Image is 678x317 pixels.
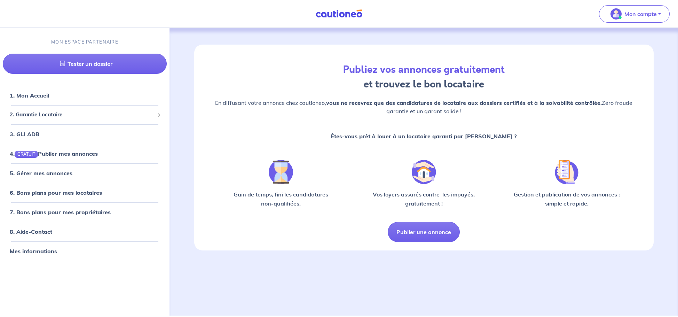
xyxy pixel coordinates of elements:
strong: Publiez vos annonces gratuitement [343,63,505,77]
button: illu_account_valid_menu.svgMon compte [599,5,670,23]
img: Cautioneo [313,9,365,18]
a: 8. Aide-Contact [10,228,52,235]
img: illu_hourglass.svg [269,160,293,184]
div: 5. Gérer mes annonces [3,166,167,180]
div: Mes informations [3,244,167,258]
h3: et trouvez le bon locataire [210,79,638,91]
a: 4.GRATUITPublier mes annonces [10,150,98,157]
div: 3. GLI ADB [3,127,167,141]
p: MON ESPACE PARTENAIRE [51,39,118,45]
img: illu_protection.svg [412,160,436,184]
a: 7. Bons plans pour mes propriétaires [10,209,111,216]
span: 2. Garantie Locataire [10,111,155,119]
div: 8. Aide-Contact [3,225,167,239]
div: 4.GRATUITPublier mes annonces [3,147,167,161]
a: Mes informations [10,248,57,255]
a: 6. Bons plans pour mes locataires [10,189,102,196]
a: Tester un dossier [3,54,167,74]
a: 1. Mon Accueil [10,92,49,99]
p: Vos loyers assurés contre les impayés, gratuitement ! [370,190,478,208]
strong: Êtes-vous prêt à louer à un locataire garanti par [PERSON_NAME] ? [331,133,517,140]
button: Publier une annonce [388,222,460,242]
div: 2. Garantie Locataire [3,108,167,122]
p: Gestion et publication de vos annonces : simple et rapide. [513,190,620,208]
div: 1. Mon Accueil [3,88,167,102]
p: Gain de temps, fini les candidatures non-qualifiées. [227,190,334,208]
strong: vous ne recevrez que des candidatures de locataire aux dossiers certifiés et à la solvabilité con... [326,99,602,106]
a: 3. GLI ADB [10,131,39,138]
img: illu_account_valid_menu.svg [610,8,622,20]
div: 6. Bons plans pour mes locataires [3,186,167,200]
div: 7. Bons plans pour mes propriétaires [3,205,167,219]
p: En diffusant votre annonce chez cautioneo, Zéro fraude garantie et un garant solide ! [210,99,638,115]
img: illu_finished.svg [554,160,579,184]
p: Mon compte [624,10,657,18]
a: 5. Gérer mes annonces [10,170,72,177]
